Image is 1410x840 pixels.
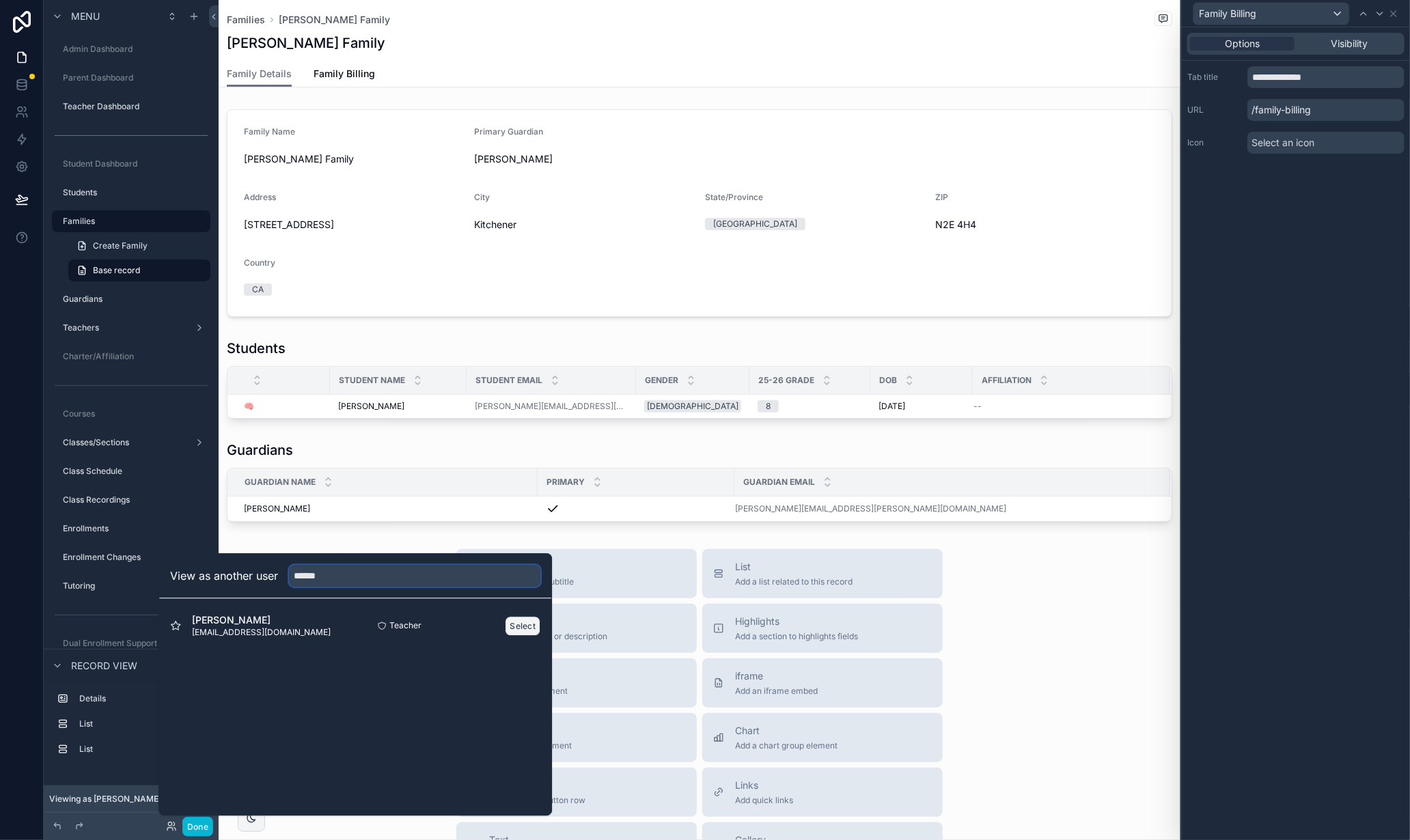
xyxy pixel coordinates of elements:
[1247,99,1405,121] p: /family-billing
[702,713,943,762] button: ChartAdd a chart group element
[1187,72,1242,83] label: Tab title
[52,182,210,204] a: Students
[735,795,793,806] span: Add quick links
[702,768,943,817] button: LinksAdd quick links
[339,375,405,386] span: Student Name
[475,375,542,386] span: Student Email
[63,294,208,305] label: Guardians
[52,96,210,117] a: Teacher Dashboard
[52,518,210,540] a: Enrollments
[52,432,210,453] a: Classes/Sections
[702,658,943,708] button: iframeAdd an iframe embed
[79,693,205,704] label: Details
[93,265,140,276] span: Base record
[456,549,697,598] button: TitleAdd a title and subtitle
[52,210,210,232] a: Families
[227,13,265,27] a: Families
[79,744,205,755] label: List
[52,403,210,425] a: Courses
[758,375,814,386] span: 25-26 Grade
[63,187,208,198] label: Students
[456,658,697,708] button: VideoAdd a video element
[63,523,208,534] label: Enrollments
[735,615,858,628] span: Highlights
[63,408,208,419] label: Courses
[735,686,818,697] span: Add an iframe embed
[52,288,210,310] a: Guardians
[735,560,853,574] span: List
[93,240,148,251] span: Create Family
[63,638,208,649] label: Dual Enrollment Support
[735,669,818,683] span: iframe
[63,437,189,448] label: Classes/Sections
[68,235,210,257] a: Create Family
[505,616,540,636] button: Select
[52,67,210,89] a: Parent Dashboard
[63,322,189,333] label: Teachers
[68,260,210,281] a: Base record
[702,604,943,653] button: HighlightsAdd a section to highlights fields
[52,632,210,654] a: Dual Enrollment Support
[49,794,161,804] span: Viewing as [PERSON_NAME]
[1331,37,1368,51] span: Visibility
[63,44,208,55] label: Admin Dashboard
[182,817,213,837] button: Done
[1252,136,1314,150] span: Select an icon
[279,13,390,27] a: [PERSON_NAME] Family
[52,489,210,511] a: Class Recordings
[52,546,210,568] a: Enrollment Changes
[245,477,316,488] span: Guardian Name
[63,216,202,227] label: Families
[314,67,375,81] span: Family Billing
[63,101,208,112] label: Teacher Dashboard
[735,631,858,642] span: Add a section to highlights fields
[735,779,793,792] span: Links
[314,61,375,89] a: Family Billing
[743,477,815,488] span: Guardian Email
[227,67,292,81] span: Family Details
[44,682,219,774] div: scrollable content
[1187,104,1242,115] label: URL
[192,613,331,627] span: [PERSON_NAME]
[227,61,292,87] a: Family Details
[79,718,205,729] label: List
[547,477,585,488] span: Primary
[52,317,210,339] a: Teachers
[63,494,208,505] label: Class Recordings
[63,158,208,169] label: Student Dashboard
[63,552,208,563] label: Enrollment Changes
[170,568,278,584] h2: View as another user
[1225,37,1260,51] span: Options
[735,724,838,738] span: Chart
[52,460,210,482] a: Class Schedule
[52,38,210,60] a: Admin Dashboard
[71,659,137,673] span: Record view
[1187,137,1242,148] label: Icon
[1193,2,1350,25] button: Family Billing
[702,549,943,598] button: ListAdd a list related to this record
[63,72,208,83] label: Parent Dashboard
[456,604,697,653] button: DetailsAdd fields, a title or description
[71,10,100,23] span: Menu
[389,620,421,631] span: Teacher
[227,33,385,53] h1: [PERSON_NAME] Family
[456,768,697,817] button: ButtonsAdd an action button row
[63,466,208,477] label: Class Schedule
[63,351,208,362] label: Charter/Affiliation
[645,375,678,386] span: Gender
[63,580,208,591] label: Tutoring
[735,576,853,587] span: Add a list related to this record
[735,740,838,751] span: Add a chart group element
[879,375,897,386] span: DOB
[52,575,210,597] a: Tutoring
[52,153,210,175] a: Student Dashboard
[456,713,697,762] button: StagesAdd a stages element
[982,375,1032,386] span: Affiliation
[192,627,331,638] span: [EMAIL_ADDRESS][DOMAIN_NAME]
[52,346,210,367] a: Charter/Affiliation
[1199,7,1256,20] span: Family Billing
